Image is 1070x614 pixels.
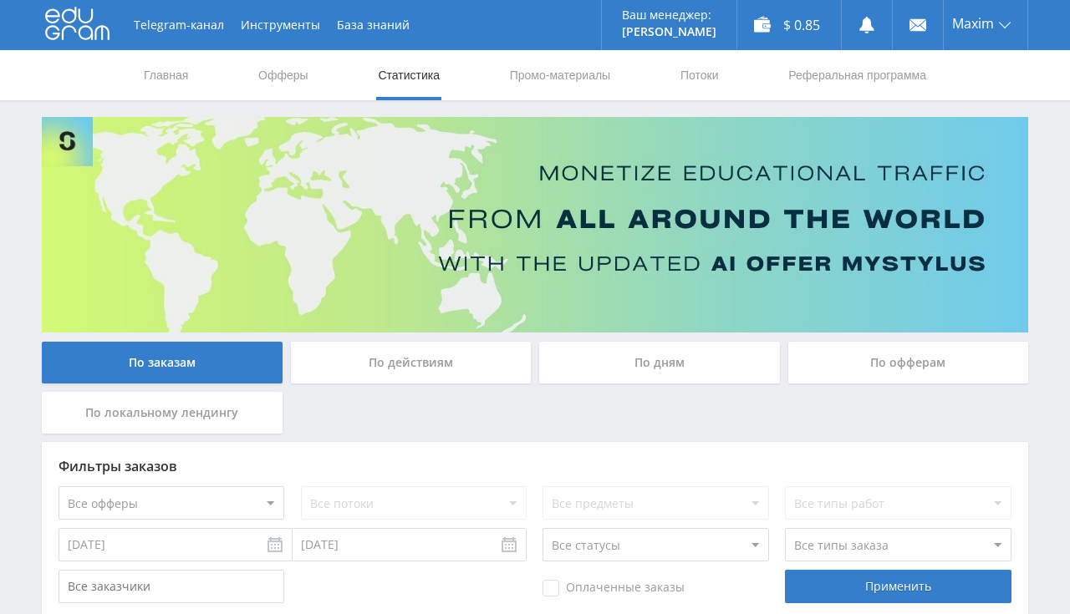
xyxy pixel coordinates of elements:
div: По локальному лендингу [42,392,283,434]
a: Потоки [679,50,721,100]
a: Реферальная программа [787,50,928,100]
input: Все заказчики [59,570,284,603]
div: По дням [539,342,780,383]
div: По заказам [42,342,283,383]
a: Главная [142,50,190,100]
div: По действиям [291,342,532,383]
a: Промо-материалы [508,50,612,100]
span: Оплаченные заказы [543,580,685,596]
div: Фильтры заказов [59,459,1011,474]
a: Офферы [257,50,310,100]
img: Banner [42,117,1028,332]
p: [PERSON_NAME] [622,25,716,38]
p: Ваш менеджер: [622,8,716,22]
div: По офферам [788,342,1029,383]
div: Применить [785,570,1011,603]
span: Maxim [952,17,994,30]
a: Статистика [376,50,441,100]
